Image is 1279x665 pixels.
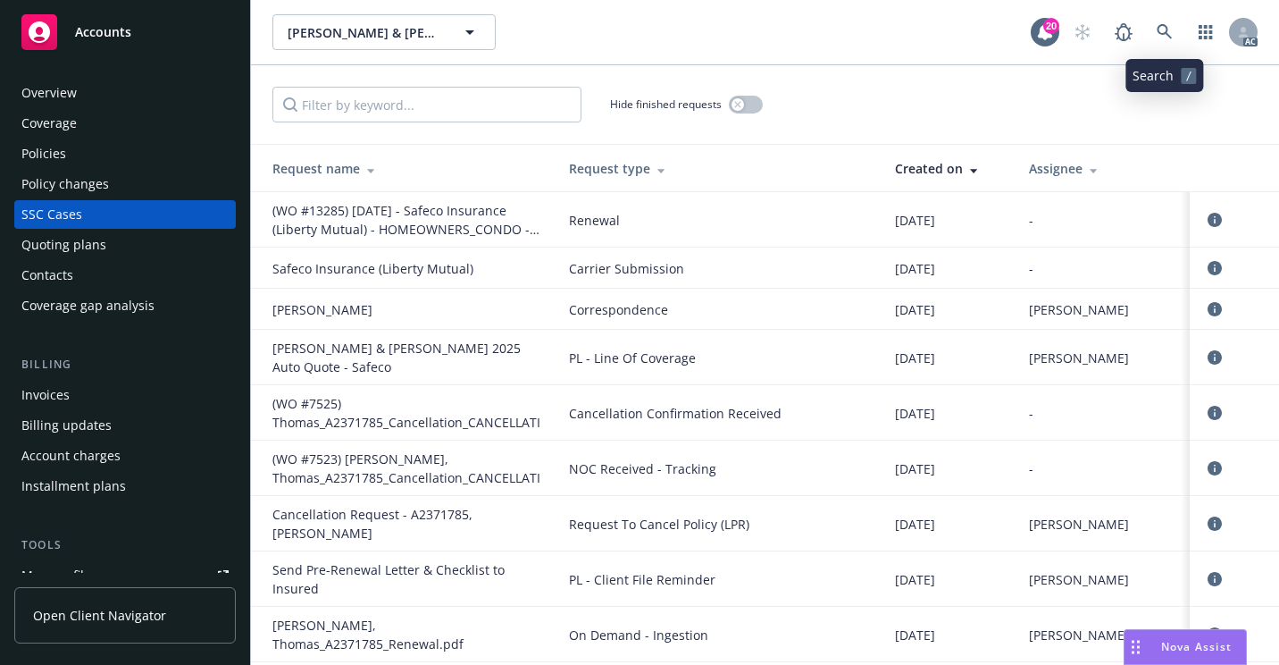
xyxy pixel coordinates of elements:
[895,515,935,534] span: [DATE]
[1106,14,1141,50] a: Report a Bug
[14,356,236,374] div: Billing
[272,259,540,278] div: Safeco Insurance (Liberty Mutual)
[1043,18,1059,34] div: 20
[14,536,236,554] div: Tools
[569,349,866,367] span: PL - Line Of Coverage
[272,560,540,598] div: Send Pre-Renewal Letter & Checklist to Insured
[21,231,106,259] div: Quoting plans
[272,201,540,239] div: (WO #13285) 10/02/25 - Safeco Insurance (Liberty Mutual) - HOMEOWNERS_CONDO - OA4792429
[569,259,866,278] span: Carrier Submission
[1029,515,1129,534] span: [PERSON_NAME]
[1204,209,1225,231] a: circleInformation
[1029,459,1165,478] div: -
[1124,630,1147,664] div: Drag to move
[895,159,1000,178] div: Created on
[21,472,126,501] div: Installment plans
[569,459,866,478] span: NOC Received - Tracking
[21,139,66,168] div: Policies
[14,139,236,168] a: Policies
[895,259,935,278] span: [DATE]
[569,570,866,589] span: PL - Client File Reminder
[1029,349,1129,367] span: [PERSON_NAME]
[272,300,540,319] div: Sylvia S Chung
[1147,14,1183,50] a: Search
[272,87,581,122] input: Filter by keyword...
[1204,299,1225,320] a: circleInformation
[1204,347,1225,368] a: circleInformation
[21,442,121,470] div: Account charges
[1204,257,1225,279] a: circleInformation
[21,79,77,107] div: Overview
[272,394,540,432] div: (WO #7525) Thomas_A2371785_Cancellation_CANCELLATION
[272,339,540,376] div: Chung, Thomas & Sylvia 2025 Auto Quote - Safeco
[1204,402,1225,424] a: circleInformation
[569,626,866,644] span: On Demand - Ingestion
[75,25,131,39] span: Accounts
[1124,629,1247,665] button: Nova Assist
[569,211,866,230] span: Renewal
[569,300,866,319] span: Correspondence
[895,349,935,367] span: [DATE]
[21,261,73,290] div: Contacts
[21,109,77,138] div: Coverage
[569,159,866,178] div: Request type
[1204,624,1225,645] a: circleInformation
[1029,404,1165,423] div: -
[1029,211,1165,230] div: -
[1029,259,1165,278] div: -
[21,561,97,590] div: Manage files
[610,97,722,112] span: Hide finished requests
[1029,300,1129,319] span: [PERSON_NAME]
[895,459,935,478] span: [DATE]
[14,7,236,57] a: Accounts
[569,515,866,534] span: Request To Cancel Policy (LPR)
[272,616,540,653] div: Chung, Thomas_A2371785_Renewal.pdf
[272,450,540,487] div: (WO #7523) Chung, Thomas_A2371785_Cancellation_CANCELLATION
[1029,159,1165,178] div: Assignee
[21,381,70,409] div: Invoices
[14,261,236,290] a: Contacts
[14,291,236,320] a: Coverage gap analysis
[895,211,935,230] span: [DATE]
[21,291,155,320] div: Coverage gap analysis
[1161,639,1232,654] span: Nova Assist
[288,23,442,42] span: [PERSON_NAME] & [PERSON_NAME]
[895,300,935,319] span: [DATE]
[1065,14,1100,50] a: Start snowing
[33,606,166,625] span: Open Client Navigator
[14,231,236,259] a: Quoting plans
[1204,458,1225,479] a: circleInformation
[14,381,236,409] a: Invoices
[21,170,109,198] div: Policy changes
[569,404,866,423] span: Cancellation Confirmation Received
[272,159,540,178] div: Request name
[272,505,540,543] div: Cancellation Request - A2371785, Thomas Chung
[272,14,496,50] button: [PERSON_NAME] & [PERSON_NAME]
[895,626,935,644] span: [DATE]
[14,561,236,590] a: Manage files
[895,404,935,423] span: [DATE]
[14,472,236,501] a: Installment plans
[1029,626,1129,644] span: [PERSON_NAME]
[14,79,236,107] a: Overview
[14,411,236,440] a: Billing updates
[1029,570,1129,589] span: [PERSON_NAME]
[895,570,935,589] span: [DATE]
[14,442,236,470] a: Account charges
[14,200,236,229] a: SSC Cases
[1188,14,1224,50] a: Switch app
[21,411,112,440] div: Billing updates
[1204,513,1225,535] a: circleInformation
[14,109,236,138] a: Coverage
[1204,568,1225,590] a: circleInformation
[21,200,82,229] div: SSC Cases
[14,170,236,198] a: Policy changes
